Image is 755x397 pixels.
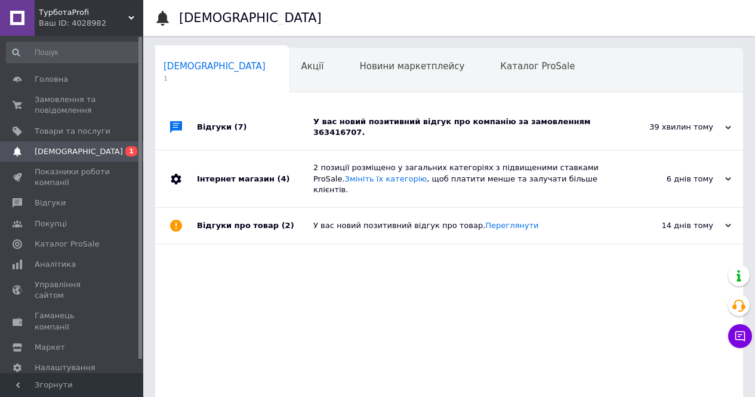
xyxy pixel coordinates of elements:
[313,116,612,138] div: У вас новий позитивний відгук про компанію за замовленням 363416707.
[35,146,123,157] span: [DEMOGRAPHIC_DATA]
[500,61,575,72] span: Каталог ProSale
[301,61,324,72] span: Акції
[35,218,67,229] span: Покупці
[197,208,313,244] div: Відгуки про товар
[313,162,612,195] div: 2 позиції розміщено у загальних категоріях з підвищеними ставками ProSale. , щоб платити менше та...
[313,220,612,231] div: У вас новий позитивний відгук про товар.
[164,74,266,83] span: 1
[39,18,143,29] div: Ваш ID: 4028982
[179,11,322,25] h1: [DEMOGRAPHIC_DATA]
[35,342,65,353] span: Маркет
[612,174,731,184] div: 6 днів тому
[728,324,752,348] button: Чат з покупцем
[35,94,110,116] span: Замовлення та повідомлення
[35,362,95,373] span: Налаштування
[35,126,110,137] span: Товари та послуги
[345,174,427,183] a: Змініть їх категорію
[277,174,289,183] span: (4)
[282,221,294,230] span: (2)
[35,310,110,332] span: Гаманець компанії
[125,146,137,156] span: 1
[35,74,68,85] span: Головна
[164,61,266,72] span: [DEMOGRAPHIC_DATA]
[6,42,141,63] input: Пошук
[39,7,128,18] span: ТурботаProfi
[35,167,110,188] span: Показники роботи компанії
[35,239,99,250] span: Каталог ProSale
[35,279,110,301] span: Управління сайтом
[612,122,731,133] div: 39 хвилин тому
[35,198,66,208] span: Відгуки
[612,220,731,231] div: 14 днів тому
[485,221,538,230] a: Переглянути
[197,150,313,207] div: Інтернет магазин
[359,61,464,72] span: Новини маркетплейсу
[235,122,247,131] span: (7)
[197,104,313,150] div: Відгуки
[35,259,76,270] span: Аналітика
